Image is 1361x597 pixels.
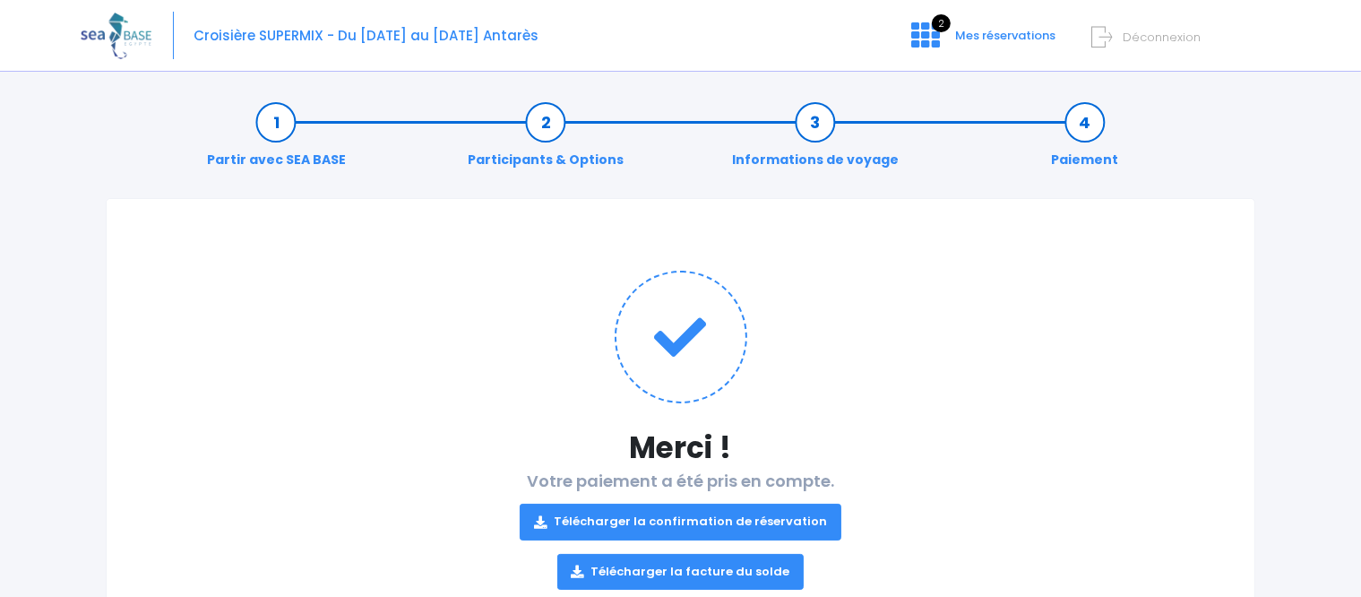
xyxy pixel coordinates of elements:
a: Télécharger la facture du solde [557,554,805,590]
a: Partir avec SEA BASE [198,113,355,169]
h1: Merci ! [142,430,1219,465]
h2: Votre paiement a été pris en compte. [142,472,1219,590]
a: Paiement [1042,113,1127,169]
a: Participants & Options [459,113,633,169]
span: 2 [932,14,951,32]
a: 2 Mes réservations [897,33,1066,50]
span: Croisière SUPERMIX - Du [DATE] au [DATE] Antarès [194,26,538,45]
a: Télécharger la confirmation de réservation [520,504,841,540]
span: Mes réservations [955,27,1055,44]
a: Informations de voyage [723,113,908,169]
span: Déconnexion [1123,29,1201,46]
